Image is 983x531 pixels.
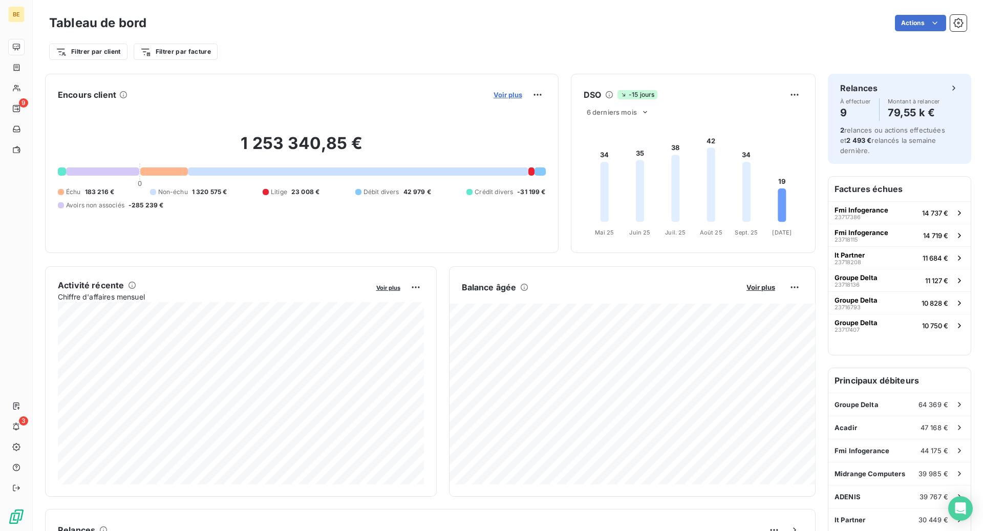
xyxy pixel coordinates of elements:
[835,282,860,288] span: 23718136
[629,229,650,236] tspan: Juin 25
[835,273,878,282] span: Groupe Delta
[888,104,940,121] h4: 79,55 k €
[840,98,871,104] span: À effectuer
[19,416,28,426] span: 3
[746,283,775,291] span: Voir plus
[475,187,513,197] span: Crédit divers
[364,187,399,197] span: Débit divers
[840,126,844,134] span: 2
[918,400,948,409] span: 64 369 €
[828,224,971,246] button: Fmi Infogerance2371811514 719 €
[828,246,971,269] button: It Partner2371820811 684 €
[134,44,218,60] button: Filtrer par facture
[158,187,188,197] span: Non-échu
[743,283,778,292] button: Voir plus
[835,447,889,455] span: Fmi Infogerance
[835,516,866,524] span: It Partner
[918,516,948,524] span: 30 449 €
[8,6,25,23] div: BE
[921,447,948,455] span: 44 175 €
[595,229,614,236] tspan: Mai 25
[490,90,525,99] button: Voir plus
[129,201,164,210] span: -285 239 €
[584,89,601,101] h6: DSO
[58,279,124,291] h6: Activité récente
[921,423,948,432] span: 47 168 €
[840,126,945,155] span: relances ou actions effectuées et relancés la semaine dernière.
[922,209,948,217] span: 14 737 €
[835,493,861,501] span: ADENIS
[58,89,116,101] h6: Encours client
[840,82,878,94] h6: Relances
[846,136,871,144] span: 2 493 €
[192,187,227,197] span: 1 320 575 €
[835,251,865,259] span: It Partner
[494,91,522,99] span: Voir plus
[291,187,319,197] span: 23 008 €
[617,90,657,99] span: -15 jours
[948,496,973,521] div: Open Intercom Messenger
[772,229,792,236] tspan: [DATE]
[895,15,946,31] button: Actions
[835,237,858,243] span: 23718115
[735,229,758,236] tspan: Sept. 25
[85,187,114,197] span: 183 216 €
[403,187,431,197] span: 42 979 €
[828,201,971,224] button: Fmi Infogerance2371738614 737 €
[699,229,722,236] tspan: Août 25
[19,98,28,108] span: 9
[922,299,948,307] span: 10 828 €
[835,400,879,409] span: Groupe Delta
[66,187,81,197] span: Échu
[925,277,948,285] span: 11 127 €
[517,187,545,197] span: -31 199 €
[888,98,940,104] span: Montant à relancer
[49,14,146,32] h3: Tableau de bord
[58,291,369,302] span: Chiffre d'affaires mensuel
[835,214,861,220] span: 23717386
[828,177,971,201] h6: Factures échues
[49,44,127,60] button: Filtrer par client
[665,229,686,236] tspan: Juil. 25
[828,314,971,336] button: Groupe Delta2371740710 750 €
[462,281,517,293] h6: Balance âgée
[918,470,948,478] span: 39 985 €
[271,187,287,197] span: Litige
[835,318,878,327] span: Groupe Delta
[923,231,948,240] span: 14 719 €
[8,508,25,525] img: Logo LeanPay
[828,291,971,314] button: Groupe Delta2371679310 828 €
[828,368,971,393] h6: Principaux débiteurs
[920,493,948,501] span: 39 767 €
[840,104,871,121] h4: 9
[373,283,403,292] button: Voir plus
[66,201,124,210] span: Avoirs non associés
[835,206,888,214] span: Fmi Infogerance
[835,228,888,237] span: Fmi Infogerance
[58,133,546,164] h2: 1 253 340,85 €
[138,179,142,187] span: 0
[835,470,905,478] span: Midrange Computers
[835,296,878,304] span: Groupe Delta
[835,259,861,265] span: 23718208
[922,322,948,330] span: 10 750 €
[828,269,971,291] button: Groupe Delta2371813611 127 €
[835,327,860,333] span: 23717407
[923,254,948,262] span: 11 684 €
[376,284,400,291] span: Voir plus
[835,304,861,310] span: 23716793
[835,423,857,432] span: Acadir
[587,108,637,116] span: 6 derniers mois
